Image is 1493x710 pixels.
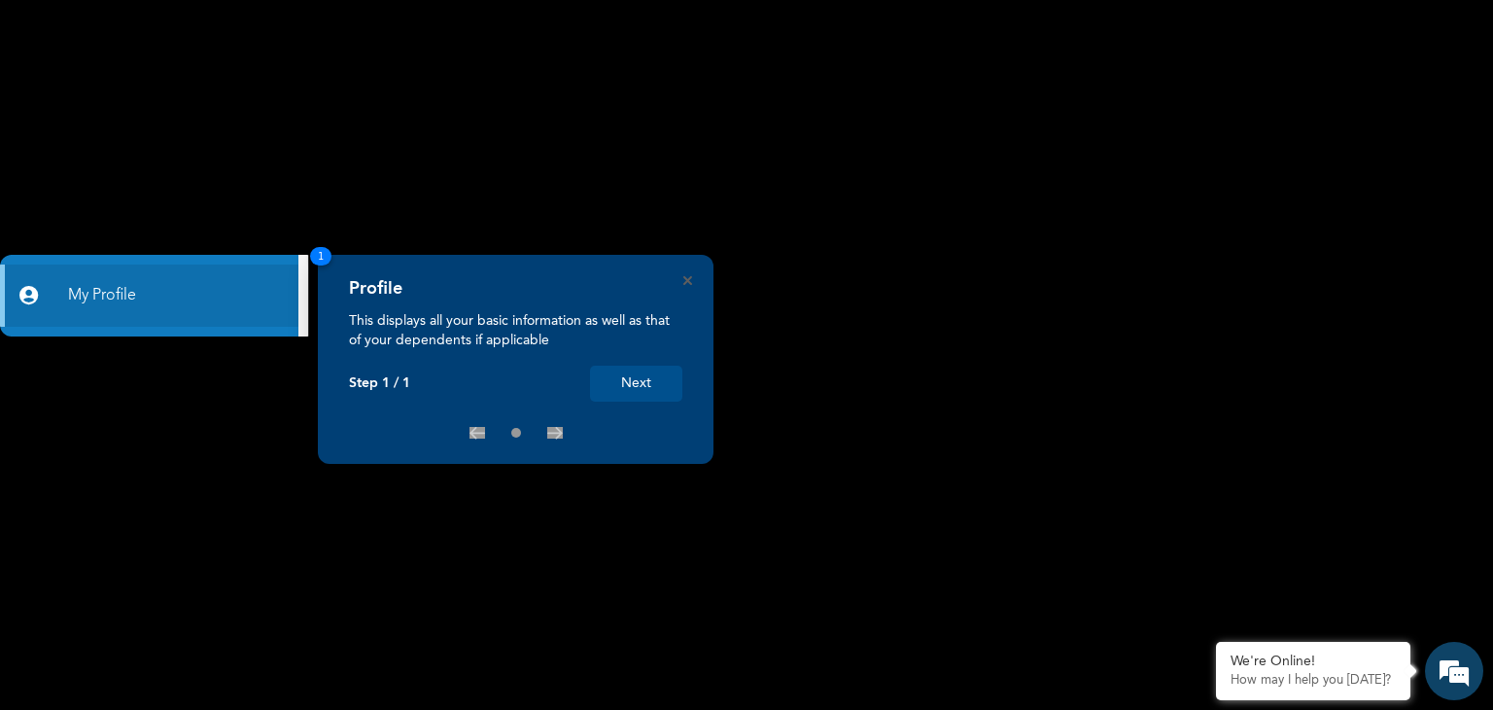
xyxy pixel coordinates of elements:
[310,247,331,266] span: 1
[590,366,682,402] button: Next
[1231,654,1396,670] div: We're Online!
[349,311,682,350] p: This displays all your basic information as well as that of your dependents if applicable
[683,276,692,285] button: Close
[1231,673,1396,689] p: How may I help you today?
[349,375,410,392] p: Step 1 / 1
[349,278,402,300] h4: Profile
